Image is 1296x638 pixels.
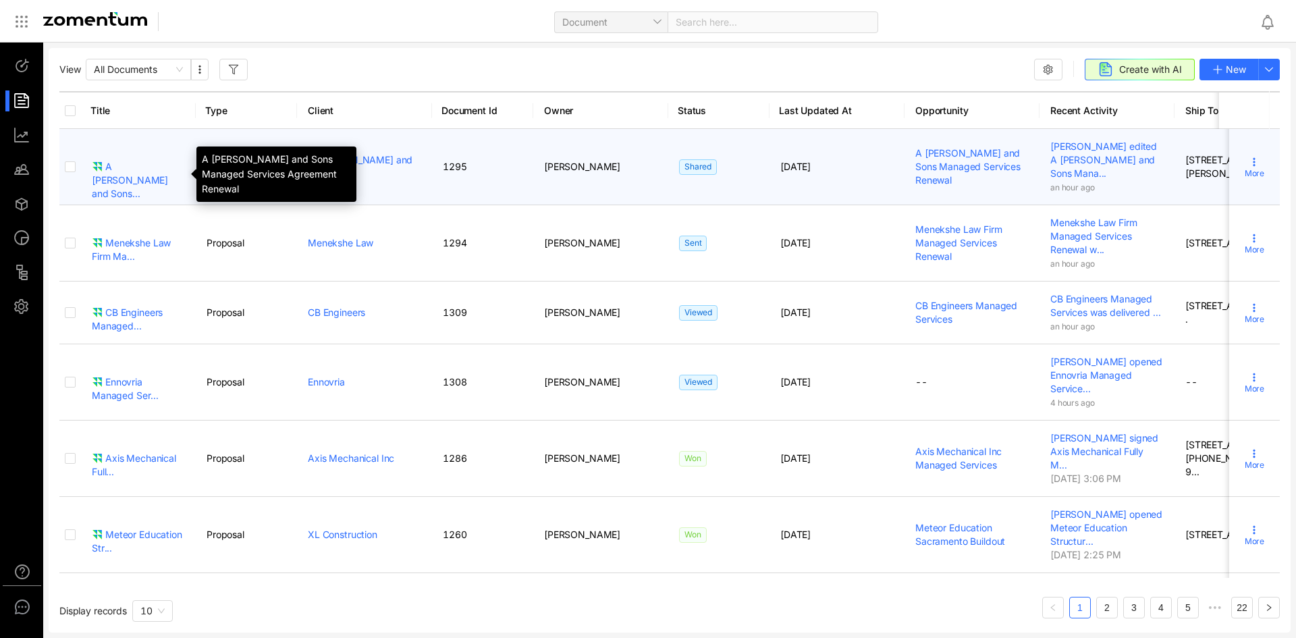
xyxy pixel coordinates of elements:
span: Create with AI [1119,62,1182,77]
div: [STREET_ADDRESS][PERSON_NAME]... [1185,153,1278,180]
td: 1309 [432,282,533,344]
a: A [PERSON_NAME] and Sons Managed Services Renewal [915,147,1021,186]
td: Proposal [196,421,297,497]
span: Menekshe Law Firm Managed Services Renewal w... [1050,217,1137,255]
span: right [1265,604,1273,612]
div: Meteor Education Str... [92,528,185,555]
span: Status [678,104,753,117]
span: More [1245,167,1264,180]
td: [PERSON_NAME] [533,497,668,573]
div: [STREET_ADDRESS], [PHONE_NUMBER], 9... [1185,438,1278,479]
span: 10 [140,605,153,616]
button: left [1042,597,1064,618]
a: Menekshe Law Firm Ma... [92,236,185,250]
div: A [PERSON_NAME] and Sons... [92,160,185,201]
span: 4 hours ago [1050,398,1094,408]
li: 3 [1123,597,1145,618]
a: Meteor Education Str... [92,528,185,541]
td: [DATE] [769,344,905,421]
a: 4 [1151,597,1171,618]
li: Next 5 Pages [1204,597,1226,618]
td: 1308 [432,344,533,421]
li: 22 [1231,597,1253,618]
div: A [PERSON_NAME] and Sons Managed Services Agreement Renewal [196,147,356,202]
td: Proposal [196,129,297,205]
td: [DATE] [769,421,905,497]
a: Axis Mechanical Full... [92,452,185,465]
span: More [1245,535,1264,548]
td: 1294 [432,205,533,282]
td: [DATE] [769,282,905,344]
span: an hour ago [1050,182,1094,192]
td: [PERSON_NAME] [533,573,668,636]
span: left [1049,604,1057,612]
span: Last Updated At [779,104,888,117]
span: All Documents [94,59,183,80]
td: 1303 [432,573,533,636]
a: A [PERSON_NAME] and Sons [308,154,412,179]
div: -- [1185,375,1278,389]
a: [PERSON_NAME] opened Meteor Education Structur...[DATE] 2:25 PM [1050,508,1164,560]
a: 1 [1070,597,1090,618]
span: Viewed [679,305,718,321]
li: 2 [1096,597,1118,618]
th: Recent Activity [1039,91,1174,129]
span: Won [679,527,707,543]
li: Previous Page [1042,597,1064,618]
li: 1 [1069,597,1091,618]
td: [DATE] [769,573,905,636]
a: CB Engineers [308,307,365,318]
a: CB Engineers Managed Services was delivered ...an hour ago [1050,292,1164,331]
a: Menekshe Law Firm Managed Services Renewal [915,223,1002,262]
span: [PERSON_NAME] opened Ennovria Managed Service... [1050,356,1162,394]
button: right [1258,597,1280,618]
li: 5 [1177,597,1199,618]
div: CB Engineers Managed... [92,306,185,333]
div: [STREET_ADDRESS]... [1185,299,1278,326]
td: [PERSON_NAME] [533,282,668,344]
th: Client [297,91,432,129]
td: [DATE] [769,205,905,282]
a: Axis Mechanical Inc [308,452,394,464]
th: Owner [533,91,668,129]
td: [DATE] [769,129,905,205]
div: [STREET_ADDRESS] [1185,528,1278,541]
span: Sent [679,236,707,251]
td: [PERSON_NAME] [533,129,668,205]
a: 5 [1178,597,1198,618]
th: Ship To Address [1174,91,1289,129]
span: More [1245,313,1264,325]
a: CB Engineers Managed Services [915,300,1017,325]
td: [PERSON_NAME] [533,205,668,282]
a: Menekshe Law [308,237,373,248]
a: 3 [1124,597,1144,618]
a: Ennovria Managed Ser... [92,375,185,389]
a: CB Engineers Managed... [92,306,185,319]
div: Ennovria Managed Ser... [92,375,185,402]
span: New [1226,62,1246,77]
span: More [1245,383,1264,395]
td: Proposal [196,205,297,282]
div: Menekshe Law Firm Ma... [92,236,185,263]
li: 4 [1150,597,1172,618]
span: [DATE] 2:25 PM [1050,549,1121,560]
a: Axis Mechanical Inc Managed Services [915,446,1002,471]
a: Ennovria [308,376,345,388]
div: [STREET_ADDRESS] [1185,236,1278,250]
td: Proposal [196,497,297,573]
td: [PERSON_NAME] [533,344,668,421]
td: [DATE] [769,497,905,573]
a: [PERSON_NAME] edited A [PERSON_NAME] and Sons Mana...an hour ago [1050,140,1164,192]
a: 2 [1097,597,1117,618]
td: -- [905,344,1039,421]
th: Opportunity [905,91,1039,129]
td: Proposal [196,573,297,636]
span: Won [679,451,707,467]
a: XL Construction [308,529,377,540]
span: [PERSON_NAME] opened Meteor Education Structur... [1050,508,1162,547]
span: More [1245,244,1264,256]
span: CB Engineers Managed Services was delivered ... [1050,293,1160,318]
span: ••• [1204,597,1226,618]
span: [PERSON_NAME] signed Axis Mechanical Fully M... [1050,432,1158,471]
span: Display records [59,605,127,616]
